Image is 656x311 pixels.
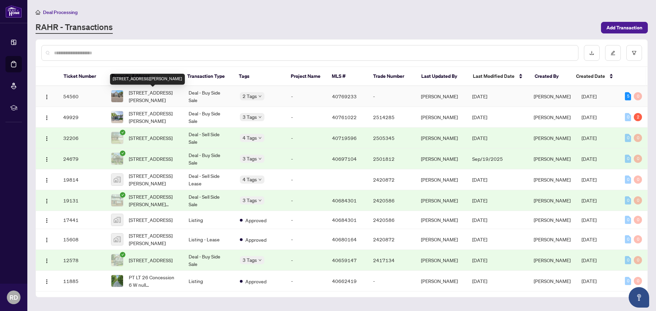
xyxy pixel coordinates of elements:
img: Logo [44,115,50,121]
div: [STREET_ADDRESS][PERSON_NAME] [110,74,185,85]
span: [DATE] [472,93,487,99]
div: 0 [634,235,642,243]
span: [PERSON_NAME] [534,217,571,223]
button: Open asap [629,287,649,308]
th: Transaction Type [182,67,233,86]
td: [PERSON_NAME] [415,211,467,229]
th: MLS # [326,67,368,86]
td: - [286,107,327,128]
span: Sep/19/2025 [472,156,503,162]
span: [DATE] [582,114,597,120]
span: 40769233 [332,93,357,99]
span: [PERSON_NAME] [534,176,571,183]
span: 40697104 [332,156,357,162]
span: [DATE] [582,278,597,284]
div: 0 [634,277,642,285]
button: Add Transaction [601,22,648,33]
th: Property Address [106,67,182,86]
span: 40761022 [332,114,357,120]
img: Logo [44,198,50,204]
span: [PERSON_NAME] [534,278,571,284]
button: edit [605,45,621,61]
span: [DATE] [472,217,487,223]
span: [DATE] [472,257,487,263]
button: Logo [41,153,52,164]
th: Created Date [571,67,619,86]
button: Logo [41,91,52,102]
div: 0 [625,256,631,264]
span: 2 Tags [243,92,257,100]
td: 54560 [58,86,106,107]
span: [STREET_ADDRESS][PERSON_NAME] [129,232,178,247]
img: Logo [44,94,50,100]
span: Approved [245,236,266,243]
span: [DATE] [472,278,487,284]
span: 40659147 [332,257,357,263]
span: down [258,258,262,262]
th: Last Updated By [416,67,467,86]
td: - [286,190,327,211]
td: [PERSON_NAME] [415,190,467,211]
span: Approved [245,278,266,285]
span: 40662419 [332,278,357,284]
span: down [258,199,262,202]
span: [STREET_ADDRESS] [129,155,173,162]
span: filter [632,51,637,55]
span: Created Date [576,72,605,80]
td: 2505345 [368,128,415,149]
div: 0 [625,196,631,204]
td: - [286,250,327,271]
img: thumbnail-img [111,132,123,144]
span: Approved [245,216,266,224]
span: [DATE] [582,156,597,162]
img: Logo [44,218,50,223]
td: Deal - Buy Side Sale [183,149,234,169]
span: Add Transaction [606,22,642,33]
div: 0 [625,134,631,142]
td: [PERSON_NAME] [415,149,467,169]
div: 0 [625,113,631,121]
img: thumbnail-img [111,195,123,206]
img: thumbnail-img [111,214,123,226]
span: RD [10,293,18,302]
span: [DATE] [582,197,597,203]
span: down [258,178,262,181]
img: Logo [44,279,50,284]
th: Created By [529,67,571,86]
th: Project Name [285,67,327,86]
td: Deal - Buy Side Sale [183,250,234,271]
td: 24679 [58,149,106,169]
div: 0 [634,196,642,204]
img: thumbnail-img [111,90,123,102]
td: Deal - Buy Side Sale [183,107,234,128]
th: Ticket Number [58,67,106,86]
button: download [584,45,600,61]
span: [STREET_ADDRESS] [129,256,173,264]
td: - [286,169,327,190]
span: [DATE] [472,135,487,141]
a: RAHR - Transactions [36,22,113,34]
div: 0 [625,277,631,285]
button: Logo [41,132,52,143]
div: 0 [625,155,631,163]
td: 19131 [58,190,106,211]
span: 3 Tags [243,113,257,121]
span: 3 Tags [243,256,257,264]
td: 2420586 [368,211,415,229]
div: 0 [634,92,642,100]
td: 11885 [58,271,106,292]
img: thumbnail-img [111,234,123,245]
th: Tags [233,67,285,86]
div: 0 [634,134,642,142]
td: 32206 [58,128,106,149]
td: [PERSON_NAME] [415,86,467,107]
span: 40684301 [332,217,357,223]
div: 0 [625,175,631,184]
span: Last Modified Date [473,72,515,80]
button: filter [626,45,642,61]
td: - [286,211,327,229]
span: [DATE] [582,93,597,99]
span: [DATE] [582,236,597,242]
div: 0 [634,175,642,184]
button: Logo [41,275,52,286]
